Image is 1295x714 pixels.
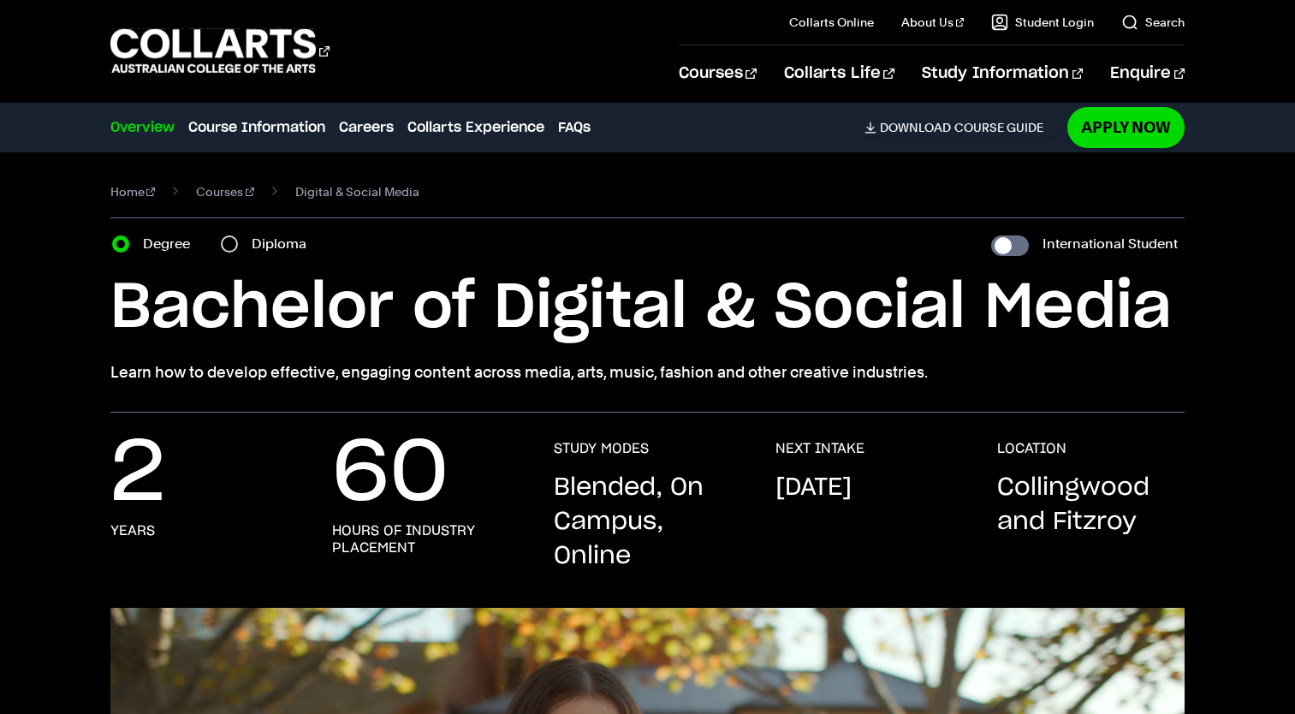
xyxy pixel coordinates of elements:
label: International Student [1043,232,1178,256]
a: FAQs [558,117,591,138]
p: Collingwood and Fitzroy [997,471,1185,539]
a: Careers [339,117,394,138]
a: Courses [196,180,254,204]
p: 60 [332,440,448,509]
p: Learn how to develop effective, engaging content across media, arts, music, fashion and other cre... [110,360,1185,384]
span: Digital & Social Media [295,180,419,204]
a: Courses [679,45,757,102]
p: [DATE] [775,471,852,505]
p: 2 [110,440,165,509]
a: Course Information [188,117,325,138]
div: Go to homepage [110,27,330,75]
h3: STUDY MODES [554,440,649,457]
a: Student Login [991,14,1094,31]
a: Home [110,180,156,204]
a: Study Information [922,45,1083,102]
a: Overview [110,117,175,138]
label: Degree [143,232,200,256]
h3: hours of industry placement [332,522,520,556]
h3: NEXT INTAKE [775,440,864,457]
h3: LOCATION [997,440,1066,457]
a: Apply Now [1067,107,1185,147]
label: Diploma [252,232,317,256]
a: DownloadCourse Guide [864,120,1057,135]
a: Enquire [1110,45,1185,102]
p: Blended, On Campus, Online [554,471,741,574]
h1: Bachelor of Digital & Social Media [110,270,1185,347]
span: Download [880,120,951,135]
a: Collarts Experience [407,117,544,138]
a: About Us [901,14,965,31]
h3: years [110,522,155,539]
a: Collarts Online [789,14,874,31]
a: Collarts Life [784,45,894,102]
a: Search [1121,14,1185,31]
